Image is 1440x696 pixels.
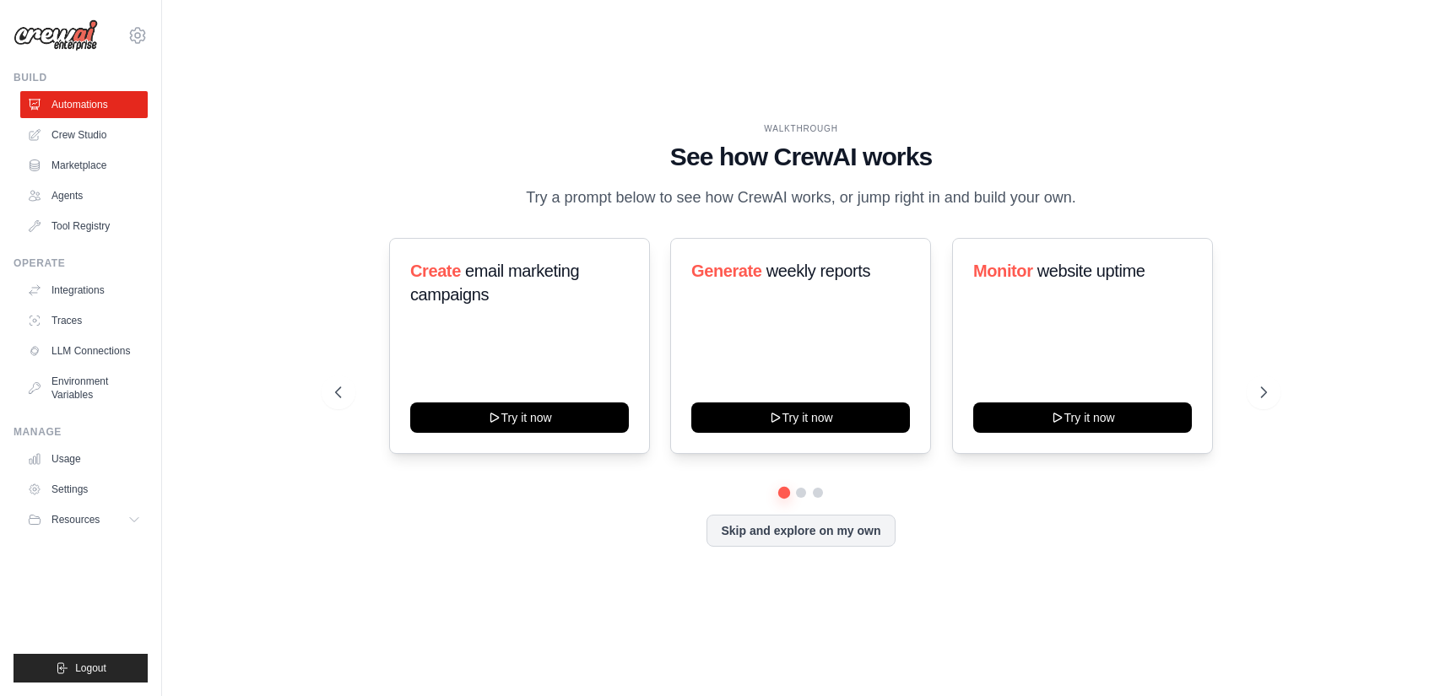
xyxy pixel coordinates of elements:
span: Monitor [973,262,1033,280]
a: Tool Registry [20,213,148,240]
a: Agents [20,182,148,209]
iframe: Chat Widget [1356,615,1440,696]
img: Logo [14,19,98,51]
p: Try a prompt below to see how CrewAI works, or jump right in and build your own. [517,186,1085,210]
span: email marketing campaigns [410,262,579,304]
a: Automations [20,91,148,118]
button: Resources [20,506,148,533]
a: Integrations [20,277,148,304]
h1: See how CrewAI works [335,142,1267,172]
div: Operate [14,256,148,270]
div: WALKTHROUGH [335,122,1267,135]
a: Traces [20,307,148,334]
a: LLM Connections [20,337,148,364]
button: Try it now [691,402,910,433]
span: Create [410,262,461,280]
a: Environment Variables [20,368,148,408]
a: Marketplace [20,152,148,179]
span: Generate [691,262,762,280]
span: website uptime [1037,262,1145,280]
button: Try it now [410,402,629,433]
div: Build [14,71,148,84]
div: Manage [14,425,148,439]
a: Usage [20,445,148,472]
button: Skip and explore on my own [706,515,895,547]
button: Logout [14,654,148,683]
a: Crew Studio [20,121,148,148]
span: weekly reports [766,262,870,280]
button: Try it now [973,402,1192,433]
a: Settings [20,476,148,503]
span: Logout [75,661,106,675]
span: Resources [51,513,100,526]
